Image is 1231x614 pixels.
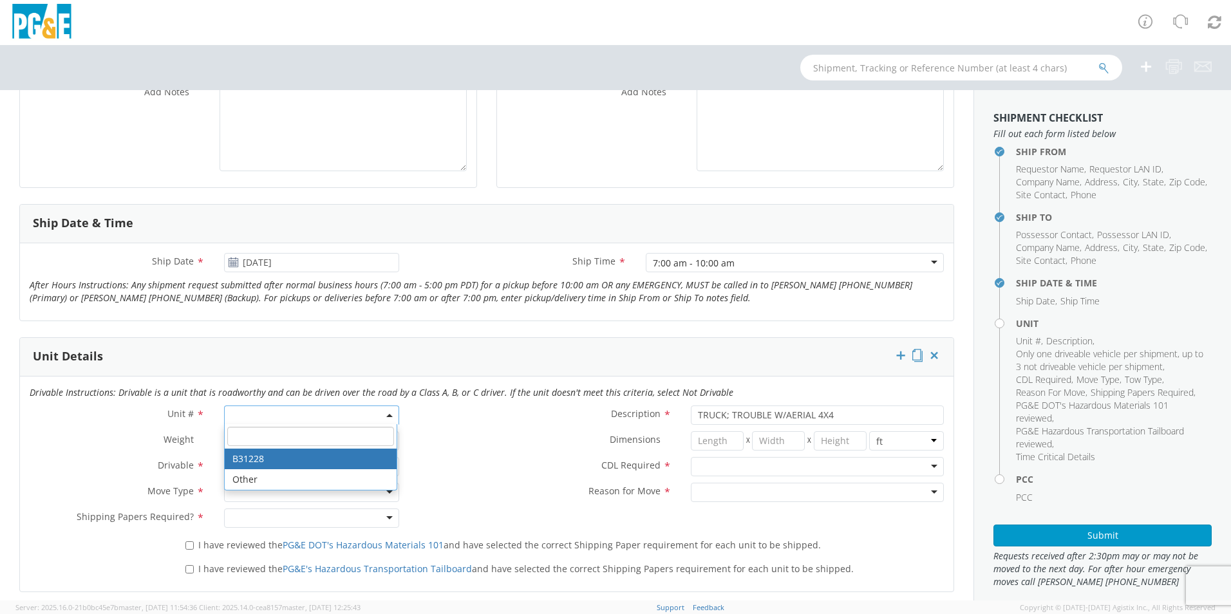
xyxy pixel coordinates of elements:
span: Add Notes [621,86,666,98]
li: , [1016,254,1067,267]
span: State [1143,176,1164,188]
li: , [1046,335,1095,348]
span: Weight [164,433,194,445]
li: , [1016,386,1087,399]
a: Support [657,602,684,612]
img: pge-logo-06675f144f4cfa6a6814.png [10,4,74,42]
span: Possessor Contact [1016,228,1092,241]
span: Move Type [147,485,194,497]
li: , [1016,228,1094,241]
span: X [805,431,814,451]
span: Shipping Papers Required [1091,386,1194,398]
li: , [1123,241,1140,254]
span: Ship Time [1060,295,1100,307]
li: , [1085,176,1120,189]
li: , [1016,425,1208,451]
span: I have reviewed the and have selected the correct Shipping Papers requirement for each unit to be... [198,563,854,575]
span: Unit # [1016,335,1041,347]
li: , [1089,163,1163,176]
span: Ship Date [152,255,194,267]
span: Site Contact [1016,189,1066,201]
span: PG&E Hazardous Transportation Tailboard reviewed [1016,425,1184,450]
span: Time Critical Details [1016,451,1095,463]
li: , [1016,295,1057,308]
span: Address [1085,176,1118,188]
li: , [1085,241,1120,254]
li: , [1016,348,1208,373]
input: I have reviewed thePG&E's Hazardous Transportation Tailboardand have selected the correct Shippin... [185,565,194,573]
span: Company Name [1016,241,1080,254]
li: , [1123,176,1140,189]
strong: Shipment Checklist [993,111,1103,125]
span: Dimensions [610,433,661,445]
li: , [1125,373,1164,386]
span: master, [DATE] 12:25:43 [282,602,361,612]
span: I have reviewed the and have selected the correct Shipping Paper requirement for each unit to be ... [198,539,821,551]
a: PG&E's Hazardous Transportation Tailboard [283,563,472,575]
li: , [1016,335,1043,348]
span: Phone [1071,189,1096,201]
span: Description [611,407,661,420]
h4: Ship From [1016,147,1212,156]
h3: Unit Details [33,350,103,363]
span: Fill out each form listed below [993,127,1212,140]
span: CDL Required [1016,373,1071,386]
span: Requestor Name [1016,163,1084,175]
span: Shipping Papers Required? [77,510,194,523]
span: Unit # [167,407,194,420]
div: 7:00 am - 10:00 am [653,257,735,270]
a: PG&E DOT's Hazardous Materials 101 [283,539,444,551]
input: I have reviewed thePG&E DOT's Hazardous Materials 101and have selected the correct Shipping Paper... [185,541,194,550]
span: Reason For Move [1016,386,1085,398]
span: X [744,431,753,451]
span: master, [DATE] 11:54:36 [118,602,197,612]
span: CDL Required [601,459,661,471]
span: Drivable [158,459,194,471]
span: Tow Type [1125,373,1162,386]
h4: Ship To [1016,212,1212,222]
li: , [1016,399,1208,425]
span: State [1143,241,1164,254]
span: Server: 2025.16.0-21b0bc45e7b [15,602,197,612]
span: PCC [1016,491,1033,503]
span: Add Notes [144,86,189,98]
li: , [1143,176,1166,189]
li: , [1016,241,1082,254]
li: , [1016,176,1082,189]
span: Site Contact [1016,254,1066,266]
li: , [1169,176,1207,189]
span: Client: 2025.14.0-cea8157 [199,602,361,612]
span: Requestor LAN ID [1089,163,1161,175]
li: , [1016,163,1086,176]
h4: Ship Date & Time [1016,278,1212,288]
button: Submit [993,525,1212,546]
span: Move Type [1076,373,1120,386]
h3: Ship Date & Time [33,217,133,230]
span: Only one driveable vehicle per shipment, up to 3 not driveable vehicle per shipment [1016,348,1203,373]
span: Description [1046,335,1093,347]
li: Other [225,469,397,490]
li: , [1091,386,1196,399]
li: , [1143,241,1166,254]
li: , [1016,189,1067,201]
span: Zip Code [1169,241,1205,254]
li: , [1169,241,1207,254]
span: PG&E DOT's Hazardous Materials 101 reviewed [1016,399,1169,424]
span: Ship Date [1016,295,1055,307]
span: Copyright © [DATE]-[DATE] Agistix Inc., All Rights Reserved [1020,602,1216,613]
span: Company Name [1016,176,1080,188]
li: , [1016,373,1073,386]
span: City [1123,241,1138,254]
i: Drivable Instructions: Drivable is a unit that is roadworthy and can be driven over the road by a... [30,386,733,398]
input: Height [814,431,867,451]
i: After Hours Instructions: Any shipment request submitted after normal business hours (7:00 am - 5... [30,279,912,304]
span: Ship Time [572,255,615,267]
a: Feedback [693,602,724,612]
span: Address [1085,241,1118,254]
h4: PCC [1016,474,1212,484]
span: Requests received after 2:30pm may or may not be moved to the next day. For after hour emergency ... [993,550,1212,588]
span: Phone [1071,254,1096,266]
input: Length [691,431,744,451]
li: , [1097,228,1171,241]
li: B31228 [225,449,397,469]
